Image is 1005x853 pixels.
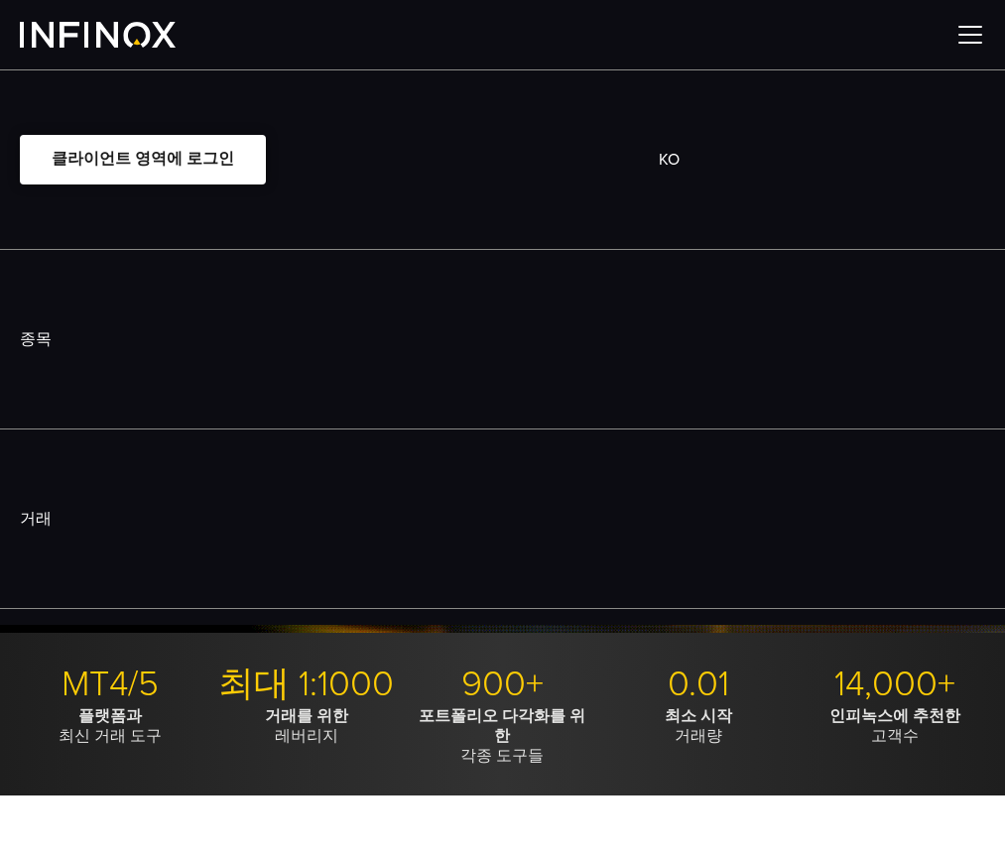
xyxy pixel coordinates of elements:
p: 0.01 [608,663,790,706]
p: 레버리지 [216,706,398,746]
p: MT4/5 [20,663,201,706]
p: 최신 거래 도구 [20,706,201,746]
strong: 인피녹스에 추천한 [829,706,960,726]
a: 클라이언트 영역에 로그인 [20,135,266,183]
strong: 플랫폼과 [78,706,142,726]
p: 900+ [412,663,593,706]
strong: 최소 시작 [665,706,732,726]
strong: 거래를 위한 [265,706,348,726]
p: 거래량 [608,706,790,746]
p: 각종 도구들 [412,706,593,766]
strong: 포트폴리오 다각화를 위한 [419,706,585,746]
span: ko [651,148,688,172]
p: 최대 1:1000 [216,663,398,706]
p: 14,000+ [804,663,985,706]
p: 고객수 [804,706,985,746]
